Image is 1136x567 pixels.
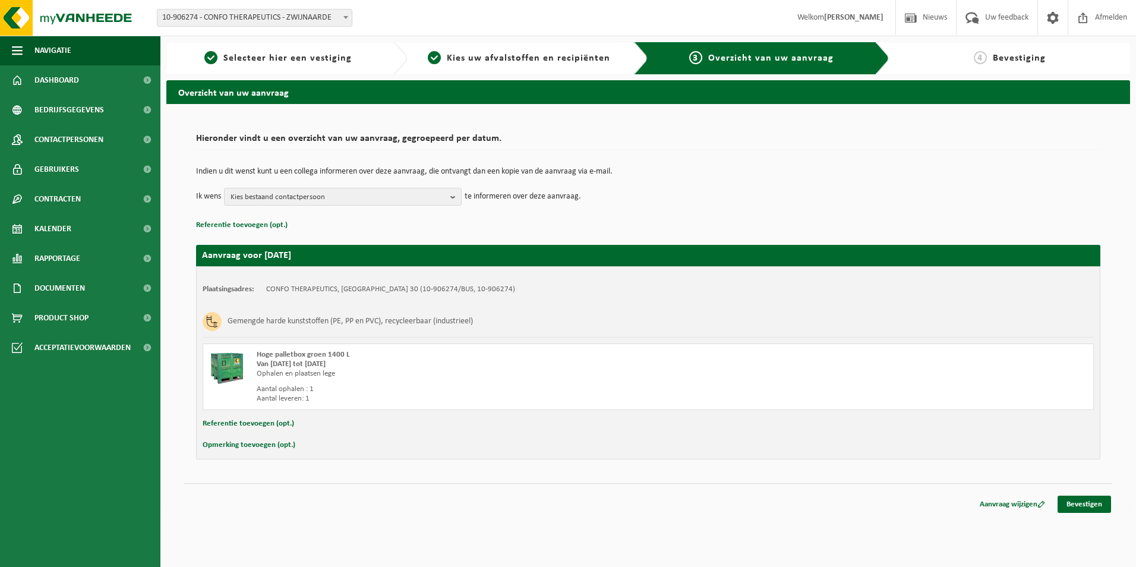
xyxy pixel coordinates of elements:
[6,541,198,567] iframe: chat widget
[209,350,245,386] img: PB-HB-1400-HPE-GN-01.png
[196,218,288,233] button: Referentie toevoegen (opt.)
[414,51,625,65] a: 2Kies uw afvalstoffen en recipiënten
[1058,496,1111,513] a: Bevestigen
[223,53,352,63] span: Selecteer hier een vestiging
[824,13,883,22] strong: [PERSON_NAME]
[974,51,987,64] span: 4
[196,168,1100,176] p: Indien u dit wenst kunt u een collega informeren over deze aanvraag, die ontvangt dan een kopie v...
[203,285,254,293] strong: Plaatsingsadres:
[993,53,1046,63] span: Bevestiging
[34,214,71,244] span: Kalender
[266,285,515,294] td: CONFO THERAPEUTICS, [GEOGRAPHIC_DATA] 30 (10-906274/BUS, 10-906274)
[203,416,294,431] button: Referentie toevoegen (opt.)
[166,80,1130,103] h2: Overzicht van uw aanvraag
[447,53,610,63] span: Kies uw afvalstoffen en recipiënten
[34,95,104,125] span: Bedrijfsgegevens
[257,369,696,379] div: Ophalen en plaatsen lege
[224,188,462,206] button: Kies bestaand contactpersoon
[157,9,352,27] span: 10-906274 - CONFO THERAPEUTICS - ZWIJNAARDE
[34,65,79,95] span: Dashboard
[971,496,1054,513] a: Aanvraag wijzigen
[34,184,81,214] span: Contracten
[157,10,352,26] span: 10-906274 - CONFO THERAPEUTICS - ZWIJNAARDE
[231,188,446,206] span: Kies bestaand contactpersoon
[172,51,384,65] a: 1Selecteer hier een vestiging
[34,155,79,184] span: Gebruikers
[196,134,1100,150] h2: Hieronder vindt u een overzicht van uw aanvraag, gegroepeerd per datum.
[257,385,696,394] div: Aantal ophalen : 1
[34,36,71,65] span: Navigatie
[34,303,89,333] span: Product Shop
[708,53,834,63] span: Overzicht van uw aanvraag
[34,244,80,273] span: Rapportage
[204,51,217,64] span: 1
[228,312,473,331] h3: Gemengde harde kunststoffen (PE, PP en PVC), recycleerbaar (industrieel)
[689,51,702,64] span: 3
[257,394,696,404] div: Aantal leveren: 1
[34,333,131,363] span: Acceptatievoorwaarden
[428,51,441,64] span: 2
[34,125,103,155] span: Contactpersonen
[202,251,291,260] strong: Aanvraag voor [DATE]
[257,360,326,368] strong: Van [DATE] tot [DATE]
[465,188,581,206] p: te informeren over deze aanvraag.
[34,273,85,303] span: Documenten
[196,188,221,206] p: Ik wens
[257,351,350,358] span: Hoge palletbox groen 1400 L
[203,437,295,453] button: Opmerking toevoegen (opt.)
